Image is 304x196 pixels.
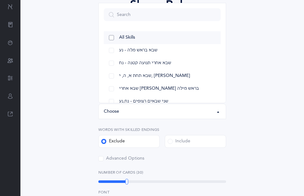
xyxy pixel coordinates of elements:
[119,73,190,79] span: שבא תחת א, ה, י, [PERSON_NAME]
[119,86,199,92] span: שבא אחרי [PERSON_NAME] בראש מילה
[98,127,226,132] label: Words with Skilled endings
[119,35,135,41] span: All Skills
[119,99,168,104] span: שני שבאים רצופים - נח,נע
[98,189,226,195] label: Font
[104,8,221,21] input: Search
[272,164,296,188] iframe: Drift Widget Chat Controller
[119,60,171,66] span: שבא אחרי תנועה קטנה - נח
[119,48,157,53] span: שבא בראש מלה - נע
[98,170,226,175] label: Number of Cards (30)
[168,138,190,145] div: Include
[98,104,226,119] button: Choose
[80,19,244,25] div: Choose your Flashcards options
[101,138,125,145] div: Exclude
[98,155,144,162] div: Advanced Options
[104,108,119,115] div: Choose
